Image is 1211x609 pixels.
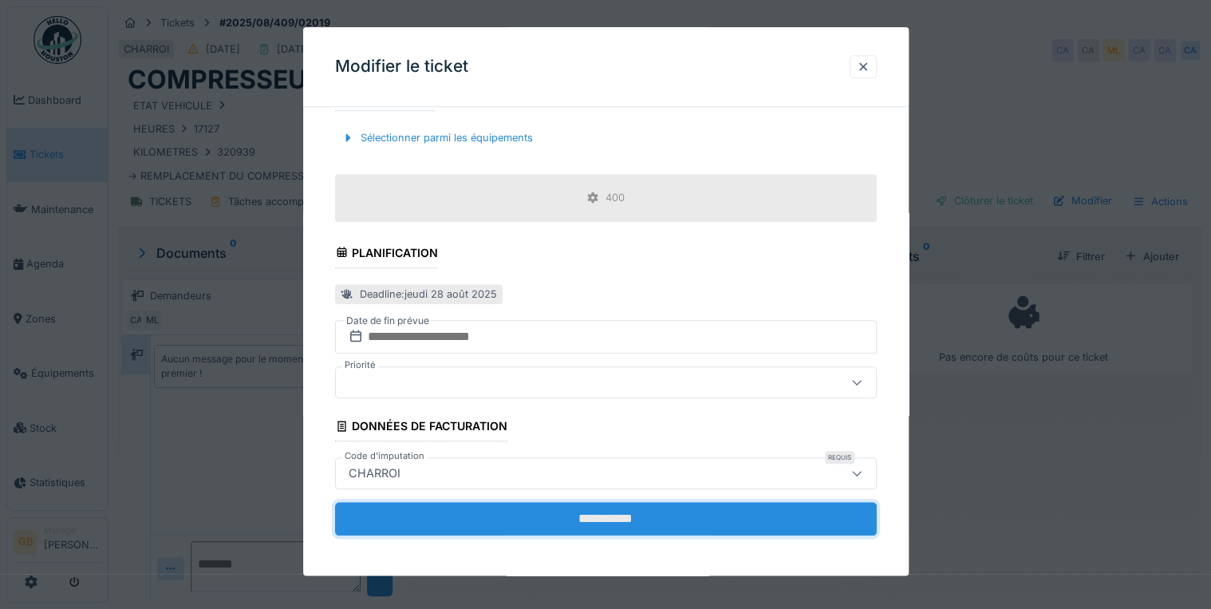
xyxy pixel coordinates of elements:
[345,312,431,330] label: Date de fin prévue
[360,287,497,302] div: Deadline : jeudi 28 août 2025
[335,414,508,441] div: Données de facturation
[335,128,539,149] div: Sélectionner parmi les équipements
[335,84,436,111] div: Localisation
[341,449,428,463] label: Code d'imputation
[342,465,407,482] div: CHARROI
[825,451,854,464] div: Requis
[605,191,625,206] div: 400
[335,57,468,77] h3: Modifier le ticket
[335,241,439,268] div: Planification
[341,358,379,372] label: Priorité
